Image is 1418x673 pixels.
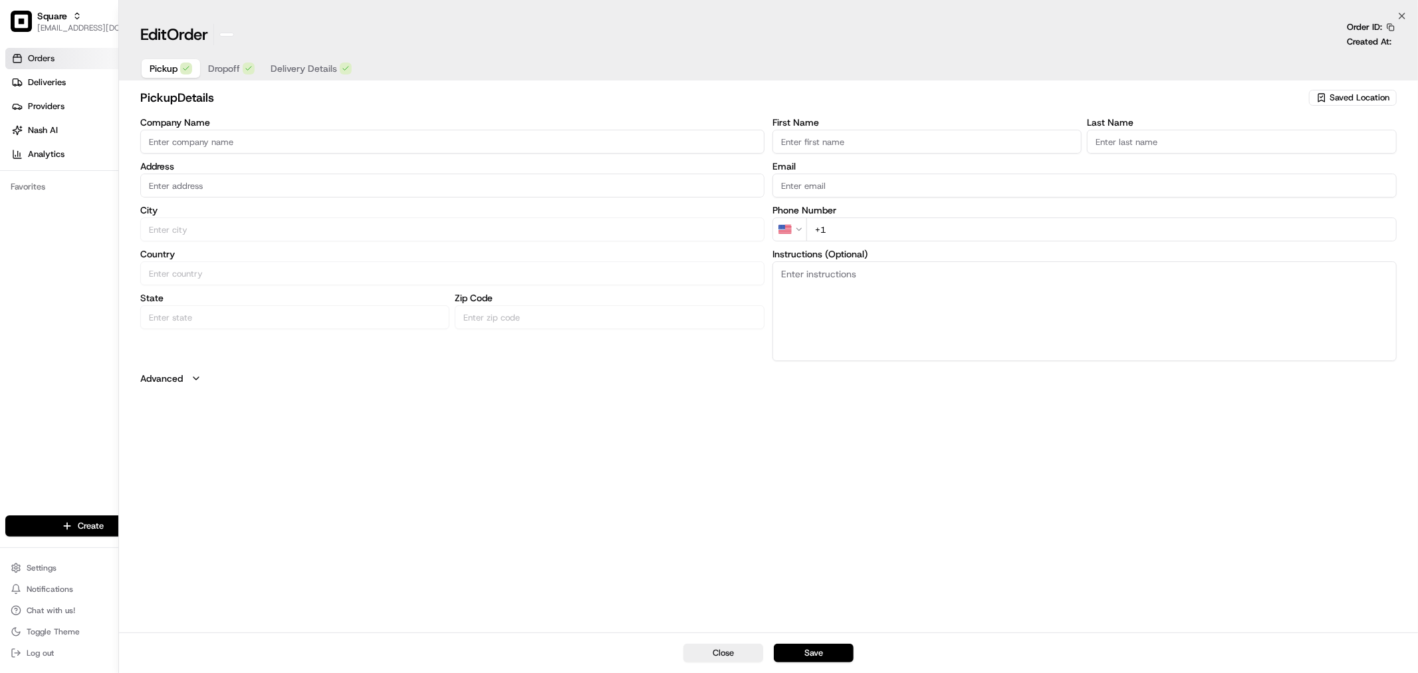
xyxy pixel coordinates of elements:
[772,118,1082,127] label: First Name
[772,205,1397,215] label: Phone Number
[683,644,763,662] button: Close
[140,217,765,241] input: Enter city
[140,293,450,303] label: State
[140,162,765,171] label: Address
[13,127,37,151] img: 1736555255976-a54dd68f-1ca7-489b-9aae-adbdc363a1c4
[140,174,765,198] input: Enter address
[140,24,208,45] h1: Edit
[1087,130,1397,154] input: Enter last name
[1309,88,1397,107] button: Saved Location
[271,62,337,75] span: Delivery Details
[455,293,765,303] label: Zip Code
[208,62,240,75] span: Dropoff
[140,130,765,154] input: Enter company name
[132,225,161,235] span: Pylon
[140,372,1397,385] button: Advanced
[1347,21,1382,33] p: Order ID:
[1347,36,1391,48] p: Created At:
[8,188,107,211] a: 📗Knowledge Base
[140,305,450,329] input: Enter state
[772,162,1397,171] label: Email
[774,644,854,662] button: Save
[140,205,765,215] label: City
[112,194,123,205] div: 💻
[140,118,765,127] label: Company Name
[1330,92,1389,104] span: Saved Location
[772,249,1397,259] label: Instructions (Optional)
[772,174,1397,198] input: Enter email
[806,217,1397,241] input: Enter phone number
[150,62,177,75] span: Pickup
[140,261,765,285] input: Enter country
[167,24,208,45] span: Order
[13,13,40,40] img: Nash
[45,127,218,140] div: Start new chat
[27,193,102,206] span: Knowledge Base
[45,140,168,151] div: We're available if you need us!
[13,194,24,205] div: 📗
[772,130,1082,154] input: Enter first name
[226,131,242,147] button: Start new chat
[107,188,219,211] a: 💻API Documentation
[126,193,213,206] span: API Documentation
[35,86,219,100] input: Clear
[1087,118,1397,127] label: Last Name
[94,225,161,235] a: Powered byPylon
[140,249,765,259] label: Country
[140,372,183,385] label: Advanced
[140,88,1306,107] h2: pickup Details
[455,305,765,329] input: Enter zip code
[13,53,242,74] p: Welcome 👋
